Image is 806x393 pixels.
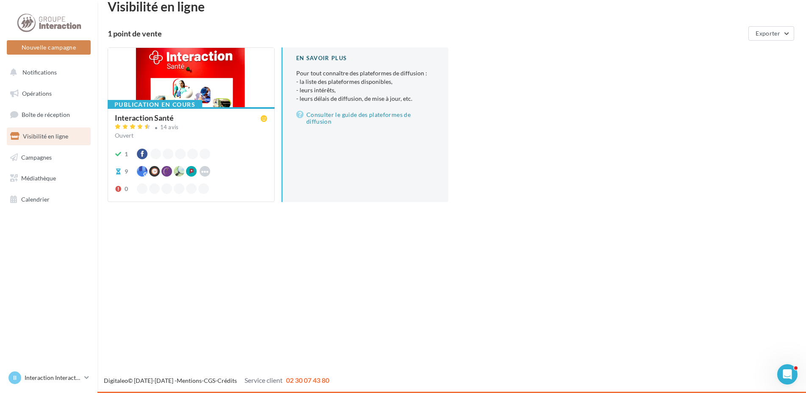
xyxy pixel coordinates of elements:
[25,374,81,382] p: Interaction Interaction Santé - [GEOGRAPHIC_DATA]
[5,149,92,166] a: Campagnes
[21,153,52,161] span: Campagnes
[125,167,128,176] div: 9
[748,26,794,41] button: Exporter
[5,85,92,102] a: Opérations
[5,127,92,145] a: Visibilité en ligne
[777,364,798,385] iframe: Intercom live chat
[108,100,202,109] div: Publication en cours
[7,40,91,55] button: Nouvelle campagne
[108,30,745,37] div: 1 point de vente
[104,377,329,384] span: © [DATE]-[DATE] - - -
[286,376,329,384] span: 02 30 07 43 80
[22,90,52,97] span: Opérations
[204,377,215,384] a: CGS
[23,133,68,140] span: Visibilité en ligne
[217,377,237,384] a: Crédits
[245,376,283,384] span: Service client
[21,196,50,203] span: Calendrier
[115,123,267,133] a: 14 avis
[756,30,780,37] span: Exporter
[296,86,435,94] li: - leurs intérêts,
[296,94,435,103] li: - leurs délais de diffusion, de mise à jour, etc.
[13,374,17,382] span: II
[104,377,128,384] a: Digitaleo
[22,69,57,76] span: Notifications
[5,105,92,124] a: Boîte de réception
[5,191,92,208] a: Calendrier
[160,125,179,130] div: 14 avis
[5,64,89,81] button: Notifications
[21,174,56,182] span: Médiathèque
[296,54,435,62] div: En savoir plus
[115,114,174,122] div: Interaction Santé
[125,150,128,158] div: 1
[296,69,435,103] p: Pour tout connaître des plateformes de diffusion :
[177,377,202,384] a: Mentions
[125,185,128,193] div: 0
[296,77,435,86] li: - la liste des plateformes disponibles,
[115,132,133,139] span: Ouvert
[5,169,92,187] a: Médiathèque
[22,111,70,118] span: Boîte de réception
[296,110,435,127] a: Consulter le guide des plateformes de diffusion
[7,370,91,386] a: II Interaction Interaction Santé - [GEOGRAPHIC_DATA]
